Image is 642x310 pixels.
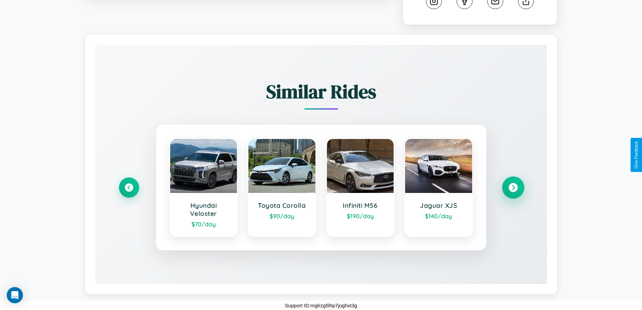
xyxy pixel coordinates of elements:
[412,201,465,209] h3: Jaguar XJS
[255,212,309,220] div: $ 90 /day
[334,212,387,220] div: $ 190 /day
[177,201,231,218] h3: Hyundai Veloster
[326,138,395,237] a: Infiniti M56$190/day
[170,138,238,237] a: Hyundai Veloster$70/day
[285,301,357,310] p: Support ID: mglrzg5lhp7joghxt3g
[119,79,523,105] h2: Similar Rides
[412,212,465,220] div: $ 140 /day
[634,141,639,169] div: Give Feedback
[404,138,473,237] a: Jaguar XJS$140/day
[7,287,23,303] div: Open Intercom Messenger
[248,138,316,237] a: Toyota Corolla$90/day
[334,201,387,209] h3: Infiniti M56
[177,220,231,228] div: $ 70 /day
[255,201,309,209] h3: Toyota Corolla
